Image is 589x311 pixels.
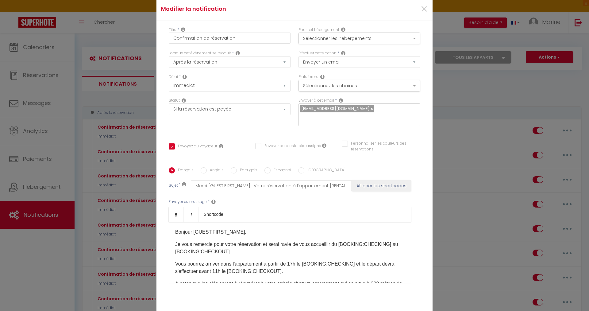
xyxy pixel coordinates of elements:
label: Anglais [207,167,224,174]
i: Action Channel [320,74,325,79]
a: Bold [169,207,184,222]
label: Envoyer ce message [169,199,207,205]
button: Close [420,3,428,16]
i: Recipient [339,98,343,103]
label: Envoyer à cet email [298,98,334,103]
label: Titre [169,27,176,33]
i: Title [181,27,185,32]
label: Sujet [169,183,178,189]
button: Sélectionner les hébergements [298,33,420,44]
i: This Rental [341,27,345,32]
i: Booking status [182,98,186,103]
button: Afficher les shortcodes [352,180,411,191]
label: Plateforme [298,74,318,80]
label: [GEOGRAPHIC_DATA] [304,167,345,174]
i: Message [211,199,216,204]
p: Je vous remercie pour votre réservation et serai ravie de vous accueillir du [BOOKING:CHECKING]​ ... [175,241,405,255]
button: Sélectionnez les chaînes [298,80,420,91]
label: Espagnol [271,167,291,174]
h4: Modifier la notification [161,5,336,13]
i: Subject [182,182,186,187]
p: A noter que les clés seront à récupérer à votre arrivée chez un commerçant qui se situe à 200 mèt... [175,280,405,295]
i: Action Time [183,74,187,79]
p: Vous pourrez arriver dans l'appartement à partir de 17h le [BOOKING:CHECKING]​ et le départ devra... [175,260,405,275]
label: Effectuer cette action [298,50,337,56]
p: Bonjour [GUEST:FIRST_NAME]​, [175,228,405,236]
i: Action Type [341,51,345,56]
span: [EMAIL_ADDRESS][DOMAIN_NAME] [301,106,370,111]
label: Délai [169,74,178,80]
label: Français [175,167,194,174]
i: Envoyer au prestataire si il est assigné [322,143,326,148]
i: Event Occur [236,51,240,56]
label: Statut [169,98,180,103]
a: Shortcode [199,207,228,222]
label: Lorsque cet événement se produit [169,50,231,56]
label: Pour cet hébergement [298,27,339,33]
i: Envoyer au voyageur [219,144,223,149]
label: Portugais [237,167,257,174]
div: ​ [169,222,411,283]
a: Italic [184,207,199,222]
